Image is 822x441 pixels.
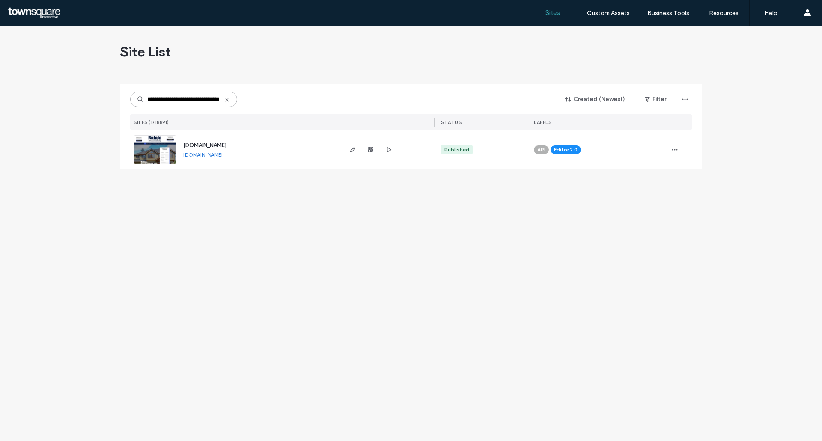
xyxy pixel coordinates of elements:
[183,151,223,158] a: [DOMAIN_NAME]
[134,119,169,125] span: SITES (1/18891)
[444,146,469,154] div: Published
[545,9,560,17] label: Sites
[647,9,689,17] label: Business Tools
[558,92,633,106] button: Created (Newest)
[709,9,739,17] label: Resources
[765,9,777,17] label: Help
[587,9,630,17] label: Custom Assets
[537,146,545,154] span: API
[183,142,226,148] a: [DOMAIN_NAME]
[19,6,37,14] span: Help
[534,119,551,125] span: LABELS
[441,119,462,125] span: STATUS
[554,146,578,154] span: Editor 2.0
[120,43,171,60] span: Site List
[636,92,675,106] button: Filter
